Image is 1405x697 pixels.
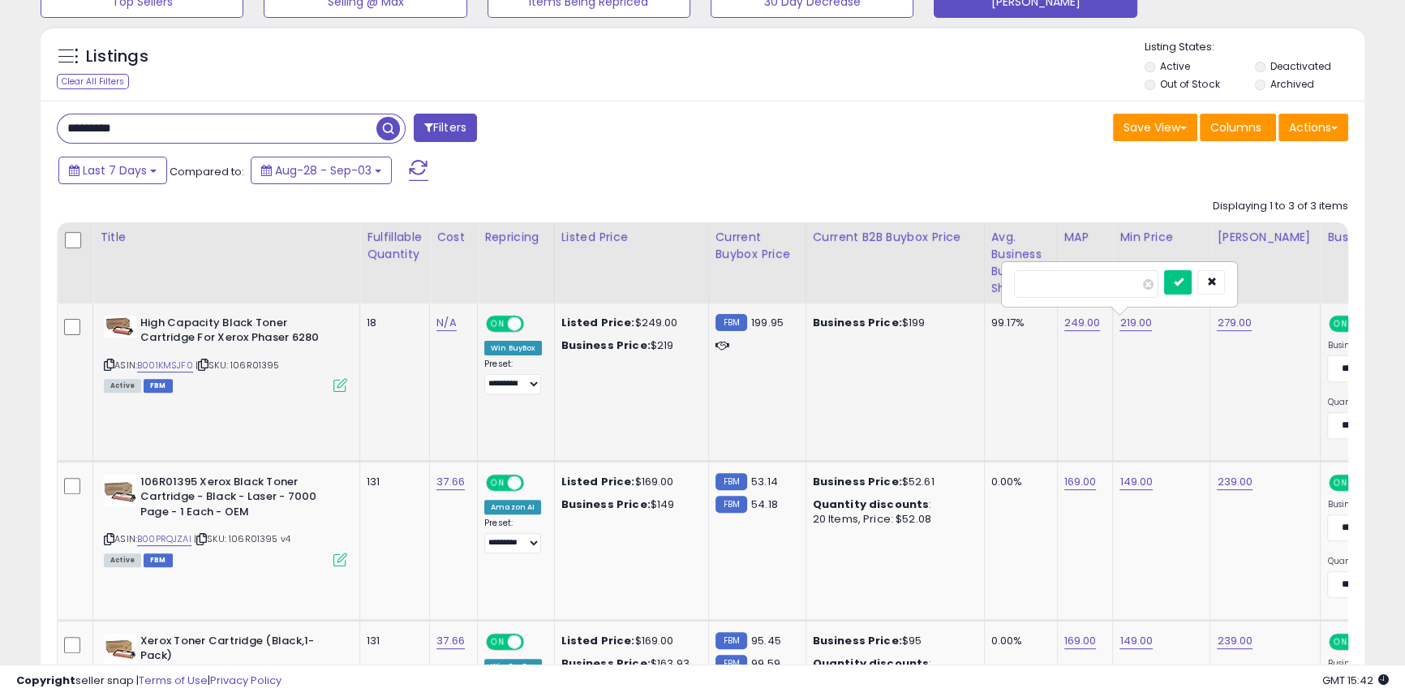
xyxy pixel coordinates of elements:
[484,229,548,246] div: Repricing
[144,379,173,393] span: FBM
[561,475,696,489] div: $169.00
[715,473,747,490] small: FBM
[1270,77,1314,91] label: Archived
[140,316,337,350] b: High Capacity Black Toner Cartridge For Xerox Phaser 6280
[57,74,129,89] div: Clear All Filters
[522,635,548,648] span: OFF
[751,497,778,512] span: 54.18
[86,45,148,68] h5: Listings
[104,634,136,666] img: 51RIDeExDsL._SL40_.jpg
[1145,40,1364,55] p: Listing States:
[1064,315,1101,331] a: 249.00
[991,475,1045,489] div: 0.00%
[813,634,972,648] div: $95
[137,532,191,546] a: B00PRQJZAI
[715,229,799,263] div: Current Buybox Price
[436,474,465,490] a: 37.66
[144,553,173,567] span: FBM
[104,316,136,338] img: 41UFjhW97sL._SL40_.jpg
[1119,633,1153,649] a: 149.00
[195,359,280,372] span: | SKU: 106R01395
[1322,673,1389,688] span: 2025-09-11 15:42 GMT
[170,164,244,179] span: Compared to:
[1119,474,1153,490] a: 149.00
[1217,229,1313,246] div: [PERSON_NAME]
[1278,114,1348,141] button: Actions
[1217,633,1252,649] a: 239.00
[991,316,1045,330] div: 99.17%
[58,157,167,184] button: Last 7 Days
[1119,315,1152,331] a: 219.00
[561,497,696,512] div: $149
[104,475,136,507] img: 41AuHF4jEEL._SL40_.jpg
[561,633,635,648] b: Listed Price:
[251,157,392,184] button: Aug-28 - Sep-03
[715,496,747,513] small: FBM
[715,632,747,649] small: FBM
[104,316,347,391] div: ASIN:
[436,315,456,331] a: N/A
[561,229,702,246] div: Listed Price
[561,474,635,489] b: Listed Price:
[751,474,778,489] span: 53.14
[1064,633,1097,649] a: 169.00
[139,673,208,688] a: Terms of Use
[104,379,141,393] span: All listings currently available for purchase on Amazon
[561,338,651,353] b: Business Price:
[194,532,290,545] span: | SKU: 106R01395 v4
[104,475,347,565] div: ASIN:
[1217,315,1252,331] a: 279.00
[561,497,651,512] b: Business Price:
[484,341,542,355] div: Win BuyBox
[561,634,696,648] div: $169.00
[488,635,508,648] span: ON
[100,229,353,246] div: Title
[140,634,337,668] b: Xerox Toner Cartridge (Black,1-Pack)
[1200,114,1276,141] button: Columns
[488,475,508,489] span: ON
[813,316,972,330] div: $199
[991,634,1045,648] div: 0.00%
[522,316,548,330] span: OFF
[488,316,508,330] span: ON
[1119,229,1203,246] div: Min Price
[991,229,1051,297] div: Avg. Business Buybox Share
[561,338,696,353] div: $219
[436,229,470,246] div: Cost
[137,359,193,372] a: B001KMSJF0
[561,316,696,330] div: $249.00
[1064,474,1097,490] a: 169.00
[813,474,902,489] b: Business Price:
[367,634,417,648] div: 131
[1331,316,1351,330] span: ON
[813,633,902,648] b: Business Price:
[16,673,281,689] div: seller snap | |
[210,673,281,688] a: Privacy Policy
[83,162,147,179] span: Last 7 Days
[1217,474,1252,490] a: 239.00
[813,497,972,512] div: :
[484,359,542,395] div: Preset:
[16,673,75,688] strong: Copyright
[414,114,477,142] button: Filters
[367,316,417,330] div: 18
[1113,114,1197,141] button: Save View
[484,518,542,554] div: Preset:
[813,512,972,527] div: 20 Items, Price: $52.08
[140,475,337,524] b: 106R01395 Xerox Black Toner Cartridge - Black - Laser - 7000 Page - 1 Each - OEM
[367,475,417,489] div: 131
[1064,229,1106,246] div: MAP
[436,633,465,649] a: 37.66
[561,315,635,330] b: Listed Price:
[1331,475,1351,489] span: ON
[275,162,372,179] span: Aug-28 - Sep-03
[484,500,541,514] div: Amazon AI
[1160,59,1190,73] label: Active
[813,229,977,246] div: Current B2B Buybox Price
[1270,59,1331,73] label: Deactivated
[522,475,548,489] span: OFF
[1160,77,1219,91] label: Out of Stock
[813,475,972,489] div: $52.61
[1331,635,1351,648] span: ON
[367,229,423,263] div: Fulfillable Quantity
